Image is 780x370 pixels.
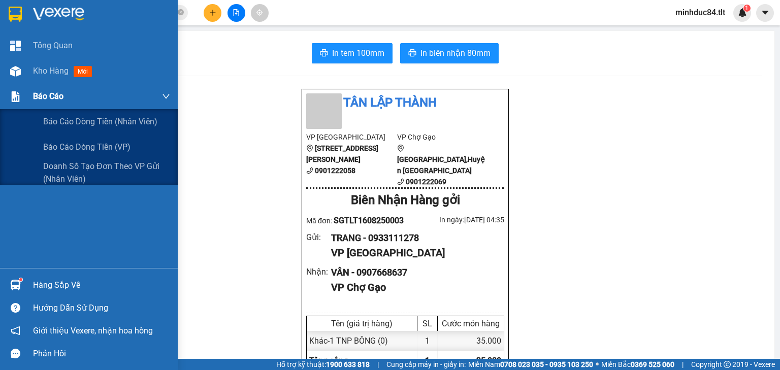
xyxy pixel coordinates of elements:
[19,278,22,281] sup: 1
[227,4,245,22] button: file-add
[405,214,504,225] div: In ngày: [DATE] 04:35
[476,356,501,365] span: 35.000
[331,265,496,280] div: VÂN - 0907668637
[743,5,751,12] sup: 1
[233,9,240,16] span: file-add
[251,4,269,22] button: aim
[276,359,370,370] span: Hỗ trợ kỹ thuật:
[420,319,435,328] div: SL
[33,90,63,103] span: Báo cáo
[408,49,416,58] span: printer
[178,8,184,18] span: close-circle
[334,216,404,225] span: SGTLT1608250003
[377,359,379,370] span: |
[11,326,20,335] span: notification
[417,331,438,351] div: 1
[33,300,170,316] div: Hướng dẫn sử dụng
[306,191,504,210] div: Biên Nhận Hàng gởi
[306,145,313,152] span: environment
[682,359,684,370] span: |
[400,43,499,63] button: printerIn biên nhận 80mm
[43,115,157,128] span: Báo cáo dòng tiền (Nhân Viên)
[315,166,355,175] b: 0901222058
[331,245,496,261] div: VP [GEOGRAPHIC_DATA]
[309,336,388,346] span: Khác - 1 TNP BÔNG (0)
[332,47,384,59] span: In tem 100mm
[306,93,504,113] li: Tân Lập Thành
[204,4,221,22] button: plus
[256,9,263,16] span: aim
[397,155,485,175] b: [GEOGRAPHIC_DATA],Huyện [GEOGRAPHIC_DATA]
[667,6,733,19] span: minhduc84.tlt
[33,324,153,337] span: Giới thiệu Vexere, nhận hoa hồng
[738,8,747,17] img: icon-new-feature
[6,12,226,39] div: [GEOGRAPHIC_DATA]
[468,359,593,370] span: Miền Nam
[331,280,496,295] div: VP Chợ Gạo
[43,141,131,153] span: Báo cáo dòng tiền (VP)
[10,41,21,51] img: dashboard-icon
[43,160,170,185] span: Doanh số tạo đơn theo VP gửi (nhân viên)
[756,4,774,22] button: caret-down
[438,331,504,351] div: 35.000
[6,61,226,88] div: Chợ Gạo
[6,39,226,56] div: TRANG - 0933111278
[596,362,599,366] span: ⚪️
[209,9,216,16] span: plus
[331,231,496,245] div: TRANG - 0933111278
[420,47,491,59] span: In biên nhận 80mm
[309,356,348,365] span: Tổng cộng
[33,346,170,361] div: Phản hồi
[601,359,674,370] span: Miền Bắc
[306,231,331,244] div: Gửi :
[306,214,405,227] div: Mã đơn:
[397,145,404,152] span: environment
[386,359,466,370] span: Cung cấp máy in - giấy in:
[306,167,313,174] span: phone
[320,49,328,58] span: printer
[33,278,170,293] div: Hàng sắp về
[724,361,731,368] span: copyright
[11,303,20,313] span: question-circle
[162,92,170,100] span: down
[10,91,21,102] img: solution-icon
[33,66,69,76] span: Kho hàng
[306,144,378,163] b: [STREET_ADDRESS][PERSON_NAME]
[440,319,501,328] div: Cước món hàng
[178,9,184,15] span: close-circle
[397,178,404,185] span: phone
[425,356,430,365] span: 1
[312,43,393,63] button: printerIn tem 100mm
[326,360,370,368] strong: 1900 633 818
[745,5,749,12] span: 1
[33,39,73,52] span: Tổng Quan
[9,7,22,22] img: logo-vxr
[397,131,488,143] li: VP Chợ Gạo
[306,131,397,143] li: VP [GEOGRAPHIC_DATA]
[11,349,20,358] span: message
[500,360,593,368] strong: 0708 023 035 - 0935 103 250
[631,360,674,368] strong: 0369 525 060
[761,8,770,17] span: caret-down
[74,66,92,77] span: mới
[10,66,21,77] img: warehouse-icon
[309,319,414,328] div: Tên (giá trị hàng)
[406,178,446,186] b: 0901222069
[10,280,21,290] img: warehouse-icon
[306,265,331,278] div: Nhận :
